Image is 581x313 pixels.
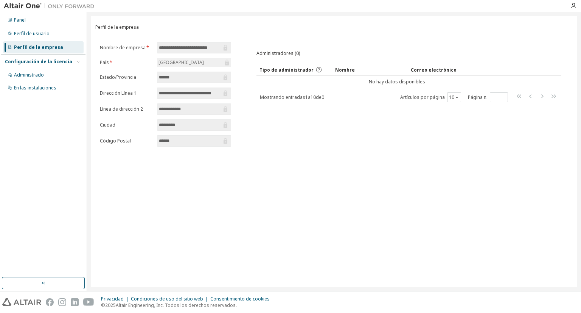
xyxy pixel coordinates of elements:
font: Consentimiento de cookies [210,296,270,302]
font: de [316,94,322,100]
img: linkedin.svg [71,298,79,306]
font: 2025 [105,302,116,308]
font: Dirección Línea 1 [100,90,137,96]
font: Perfil de la empresa [14,44,63,50]
font: Correo electrónico [411,67,457,73]
font: Artículos por página [400,94,445,100]
font: Administrado [14,72,44,78]
font: [GEOGRAPHIC_DATA] [158,59,204,66]
font: Condiciones de uso del sitio web [131,296,203,302]
font: Estado/Provincia [100,74,136,80]
font: País [100,59,109,66]
font: Nombre [335,67,355,73]
font: No hay datos disponibles [369,78,425,85]
img: altair_logo.svg [2,298,41,306]
div: [GEOGRAPHIC_DATA] [157,58,231,67]
img: youtube.svg [83,298,94,306]
font: Ciudad [100,122,115,128]
font: Tipo de administrador [259,67,314,73]
font: Configuración de la licencia [5,58,72,65]
font: Mostrando entradas [260,94,305,100]
img: Altair Uno [4,2,98,10]
font: Administradores (0) [256,50,300,56]
font: 10 [449,94,454,100]
font: Línea de dirección 2 [100,106,143,112]
font: Panel [14,17,26,23]
font: Perfil de la empresa [95,24,139,30]
font: 1 [305,94,308,100]
font: © [101,302,105,308]
font: Código Postal [100,138,131,144]
img: instagram.svg [58,298,66,306]
img: facebook.svg [46,298,54,306]
font: En las instalaciones [14,85,56,91]
font: Altair Engineering, Inc. Todos los derechos reservados. [116,302,237,308]
font: 10 [311,94,316,100]
font: a [308,94,311,100]
font: Página n. [468,94,488,100]
font: Nombre de empresa [100,44,146,51]
font: Privacidad [101,296,124,302]
font: Perfil de usuario [14,30,50,37]
font: 0 [322,94,324,100]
